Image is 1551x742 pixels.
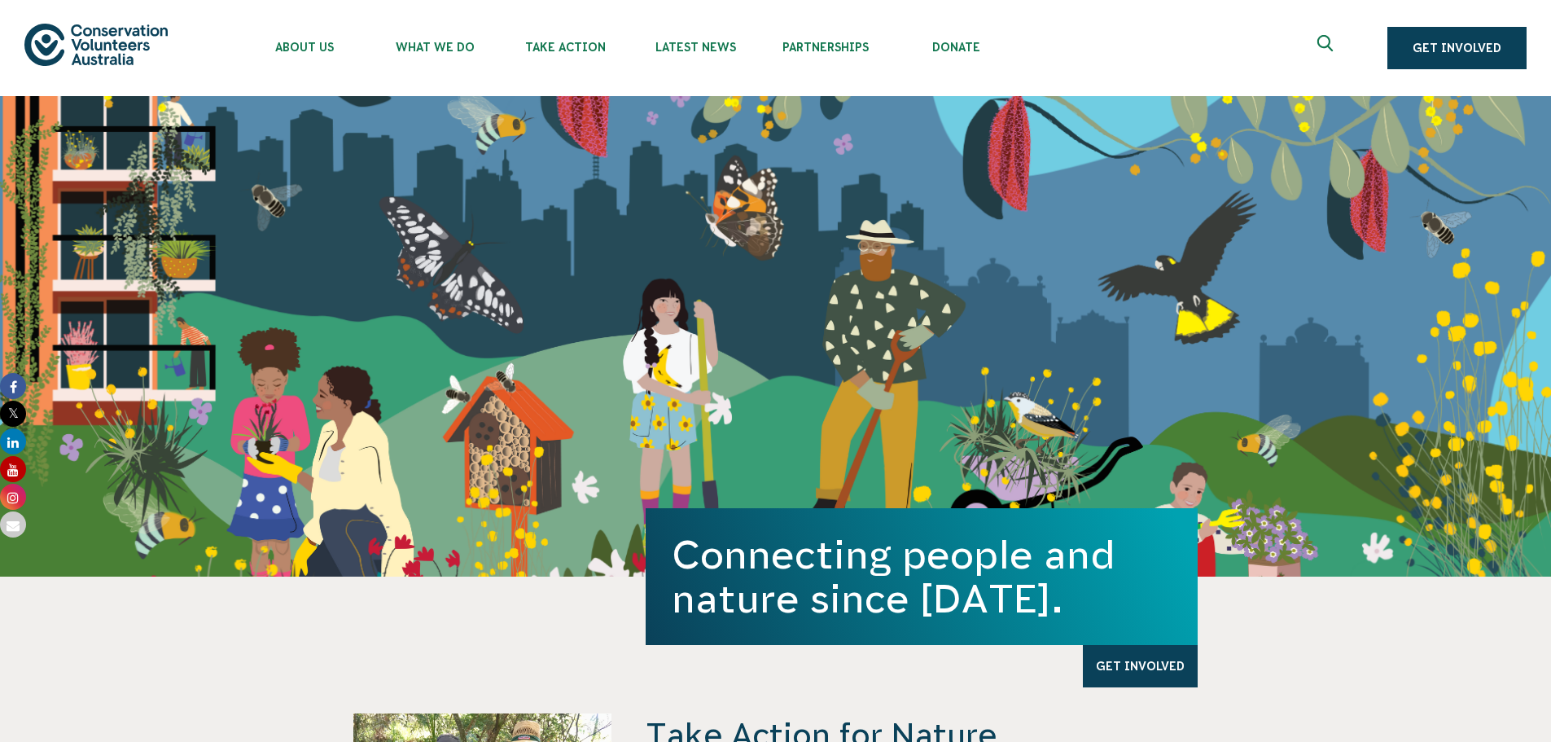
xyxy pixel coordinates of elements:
[500,41,630,54] span: Take Action
[630,41,760,54] span: Latest News
[239,41,370,54] span: About Us
[370,41,500,54] span: What We Do
[1083,645,1198,687] a: Get Involved
[1308,29,1347,68] button: Expand search box Close search box
[1317,35,1338,61] span: Expand search box
[891,41,1021,54] span: Donate
[672,533,1172,621] h1: Connecting people and nature since [DATE].
[24,24,168,65] img: logo.svg
[760,41,891,54] span: Partnerships
[1387,27,1527,69] a: Get Involved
